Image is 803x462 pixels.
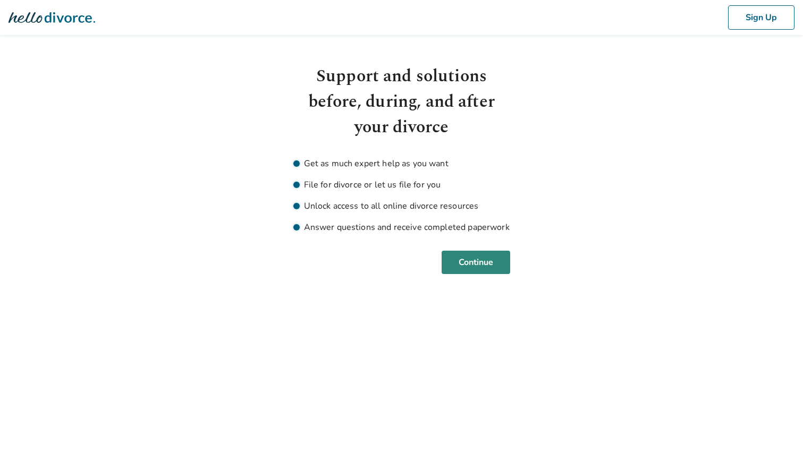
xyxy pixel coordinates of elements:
li: File for divorce or let us file for you [293,178,510,191]
button: Continue [442,251,510,274]
button: Sign Up [728,5,794,30]
li: Get as much expert help as you want [293,157,510,170]
h1: Support and solutions before, during, and after your divorce [293,64,510,140]
li: Unlock access to all online divorce resources [293,200,510,212]
li: Answer questions and receive completed paperwork [293,221,510,234]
